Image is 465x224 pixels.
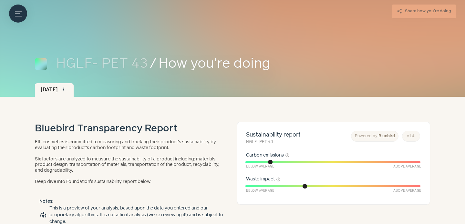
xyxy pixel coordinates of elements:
span: / [150,54,156,74]
small: HGLF- PET 43 [246,139,301,145]
span: model_training [39,211,47,219]
div: [DATE] [35,83,74,97]
p: Elf-cosmetics is committed to measuring and tracking their product’s sustainability by evaluating... [35,139,224,151]
a: HGLF- PET 43 [56,54,148,74]
h1: Bluebird Transparency Report [35,122,177,136]
span: Carbon emissions [246,152,284,159]
span: Below Average [246,188,274,193]
h5: Notes: [39,198,223,205]
p: Deep dive into Foundation's sustainability report below: [35,179,224,185]
span: Bluebird [378,134,395,138]
button: info [285,153,290,158]
a: Powered by Bluebird [351,131,398,142]
span: How you're doing [159,54,430,74]
button: more_vert [59,85,68,94]
p: Six factors are analyzed to measure the sustainability of a product including: materials, product... [35,157,224,174]
span: Waste impact [246,176,275,183]
button: info [276,177,281,182]
img: HGLF- PET 43 [35,58,47,70]
span: Above Average [393,164,421,169]
span: more_vert [60,87,66,93]
a: v1.4 [402,131,420,142]
span: Below Average [246,164,274,169]
span: Above Average [393,188,421,193]
a: Sustainability reportHGLF- PET 43 [246,131,301,145]
h1: Sustainability report [246,131,301,145]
